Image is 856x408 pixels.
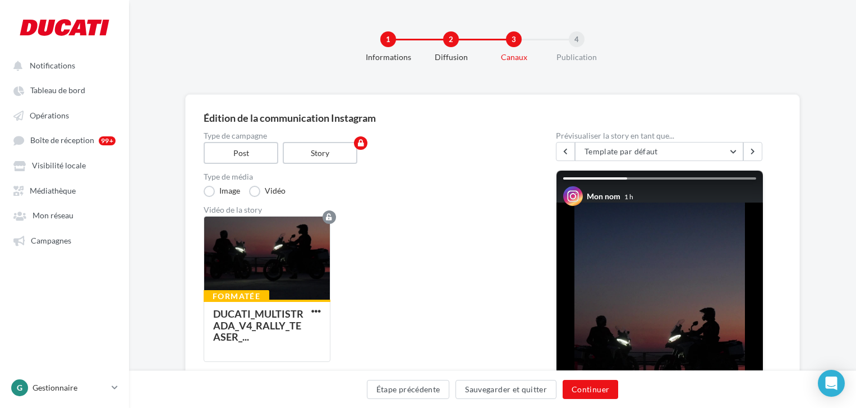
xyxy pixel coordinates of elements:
[367,380,450,399] button: Étape précédente
[587,191,620,201] div: Mon nom
[7,205,122,225] a: Mon réseau
[30,186,76,195] span: Médiathèque
[352,52,424,63] div: Informations
[818,370,845,397] div: Open Intercom Messenger
[204,132,520,140] label: Type de campagne
[7,230,122,250] a: Campagnes
[478,52,550,63] div: Canaux
[204,186,240,197] label: Image
[569,31,585,47] div: 4
[30,86,85,95] span: Tableau de bord
[30,136,94,145] span: Boîte de réception
[31,236,71,245] span: Campagnes
[204,290,269,302] div: Formatée
[9,377,120,398] a: G Gestionnaire
[204,142,278,164] label: Post
[7,180,122,200] a: Médiathèque
[624,192,633,202] div: 1 h
[7,130,122,150] a: Boîte de réception 99+
[17,382,22,393] span: G
[33,211,73,221] span: Mon réseau
[415,52,487,63] div: Diffusion
[7,105,122,125] a: Opérations
[99,136,116,145] div: 99+
[380,31,396,47] div: 1
[575,142,743,161] button: Template par défaut
[7,80,122,100] a: Tableau de bord
[249,186,286,197] label: Vidéo
[7,155,122,175] a: Visibilité locale
[455,380,556,399] button: Sauvegarder et quitter
[204,206,520,214] div: Vidéo de la story
[204,173,520,181] label: Type de média
[32,161,86,171] span: Visibilité locale
[283,142,357,164] label: Story
[506,31,522,47] div: 3
[585,146,658,156] span: Template par défaut
[33,382,107,393] p: Gestionnaire
[541,52,613,63] div: Publication
[556,132,763,140] div: Prévisualiser la story en tant que...
[443,31,459,47] div: 2
[204,113,781,123] div: Édition de la communication Instagram
[30,111,69,120] span: Opérations
[30,61,75,70] span: Notifications
[563,380,618,399] button: Continuer
[7,55,118,75] button: Notifications
[213,308,303,343] div: DUCATI_MULTISTRADA_V4_RALLY_TEASER_...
